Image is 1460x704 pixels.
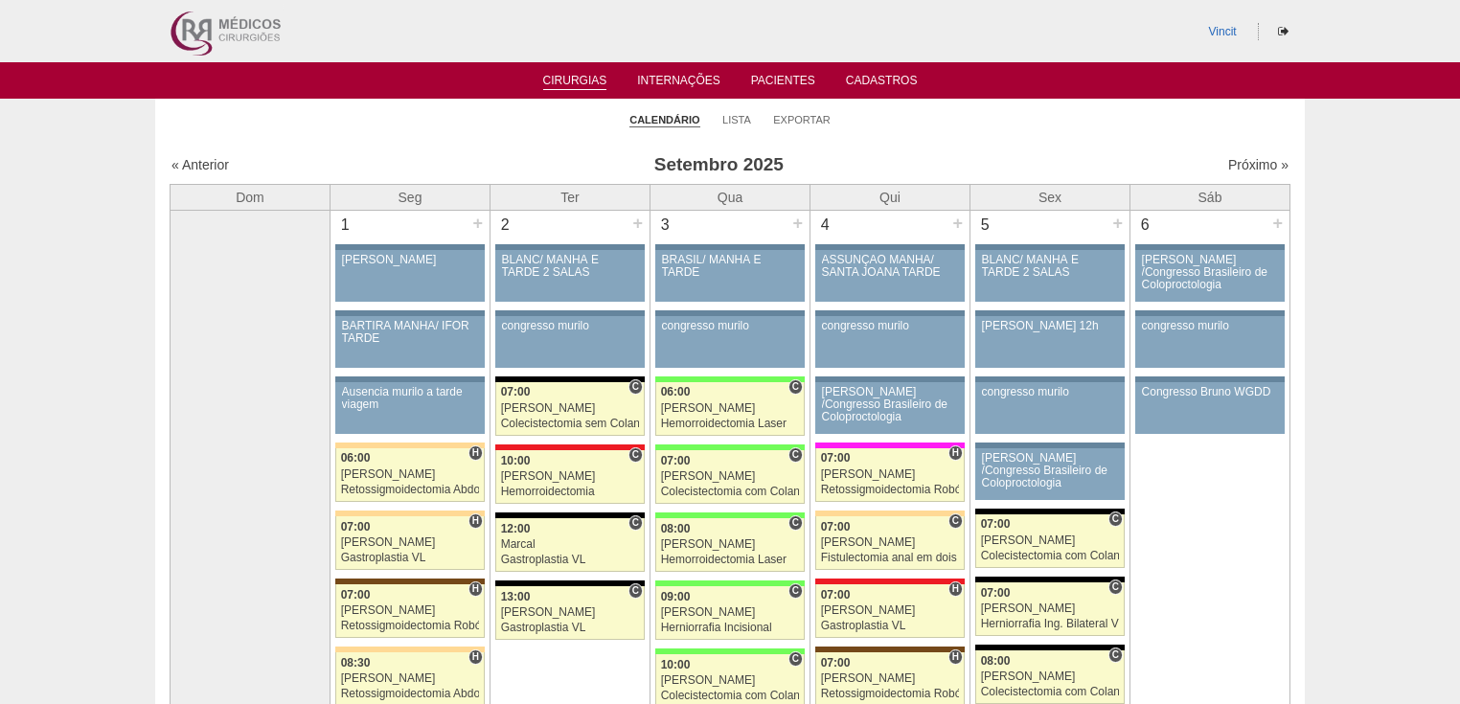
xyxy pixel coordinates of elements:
a: C 08:00 [PERSON_NAME] Colecistectomia com Colangiografia VL [975,650,1125,704]
span: Consultório [788,447,803,463]
div: [PERSON_NAME] /Congresso Brasileiro de Coloproctologia [982,452,1119,490]
th: Seg [331,184,490,210]
a: Pacientes [751,74,815,93]
div: [PERSON_NAME] [981,602,1120,615]
a: Próximo » [1228,157,1289,172]
div: Key: Brasil [655,580,805,586]
span: 07:00 [821,451,851,465]
div: Key: Aviso [975,443,1125,448]
a: [PERSON_NAME] 12h [975,316,1125,368]
a: C 07:00 [PERSON_NAME] Fistulectomia anal em dois tempos [815,516,965,570]
div: Key: Aviso [815,244,965,250]
div: [PERSON_NAME] [821,536,960,549]
a: congresso murilo [1135,316,1285,368]
a: C 07:00 [PERSON_NAME] Colecistectomia com Colangiografia VL [655,450,805,504]
div: Key: Brasil [655,648,805,654]
span: 07:00 [981,517,1011,531]
div: BRASIL/ MANHÃ E TARDE [662,254,799,279]
div: Key: Brasil [655,376,805,382]
div: Key: Brasil [655,444,805,450]
div: Hemorroidectomia Laser [661,418,800,430]
div: congresso murilo [1142,320,1279,332]
a: C 08:00 [PERSON_NAME] Hemorroidectomia Laser [655,518,805,572]
div: Key: Bartira [335,647,485,652]
th: Dom [171,184,331,210]
a: [PERSON_NAME] [335,250,485,302]
a: Ausencia murilo a tarde viagem [335,382,485,434]
div: [PERSON_NAME] [821,604,960,617]
div: Retossigmoidectomia Robótica [341,620,480,632]
div: Hemorroidectomia Laser [661,554,800,566]
div: Key: Blanc [975,509,1125,514]
div: [PERSON_NAME] [341,468,480,481]
div: + [469,211,486,236]
div: 6 [1130,211,1160,239]
div: Gastroplastia VL [501,622,640,634]
span: Consultório [1108,647,1123,663]
div: [PERSON_NAME] [661,470,800,483]
div: Gastroplastia VL [821,620,960,632]
a: congresso murilo [815,316,965,368]
div: [PERSON_NAME] [342,254,479,266]
div: + [629,211,646,236]
a: Internações [637,74,720,93]
span: 06:00 [661,385,691,398]
span: 07:00 [341,520,371,534]
div: [PERSON_NAME] [341,604,480,617]
span: 10:00 [661,658,691,671]
a: Lista [722,113,751,126]
span: 07:00 [501,385,531,398]
span: Consultório [628,583,643,599]
div: [PERSON_NAME] [501,606,640,619]
span: Hospital [468,513,483,529]
div: Key: Aviso [495,310,645,316]
div: Key: Pro Matre [815,443,965,448]
a: C 10:00 [PERSON_NAME] Hemorroidectomia [495,450,645,504]
div: Key: Blanc [495,580,645,586]
a: C 07:00 [PERSON_NAME] Herniorrafia Ing. Bilateral VL [975,582,1125,636]
a: C 12:00 Marcal Gastroplastia VL [495,518,645,572]
div: Key: Aviso [815,310,965,316]
i: Sair [1278,26,1289,37]
th: Ter [490,184,650,210]
div: Retossigmoidectomia Robótica [821,484,960,496]
div: Key: Blanc [975,645,1125,650]
a: H 07:00 [PERSON_NAME] Gastroplastia VL [815,584,965,638]
div: [PERSON_NAME] /Congresso Brasileiro de Coloproctologia [1142,254,1279,292]
div: Hemorroidectomia [501,486,640,498]
a: BARTIRA MANHÃ/ IFOR TARDE [335,316,485,368]
div: + [1109,211,1126,236]
div: + [1269,211,1286,236]
a: BRASIL/ MANHÃ E TARDE [655,250,805,302]
span: 08:00 [981,654,1011,668]
a: Calendário [629,113,699,127]
span: Consultório [948,513,963,529]
div: [PERSON_NAME] [661,402,800,415]
div: Retossigmoidectomia Robótica [821,688,960,700]
a: ASSUNÇÃO MANHÃ/ SANTA JOANA TARDE [815,250,965,302]
span: Consultório [628,379,643,395]
a: congresso murilo [495,316,645,368]
span: 07:00 [981,586,1011,600]
a: H 07:00 [PERSON_NAME] Retossigmoidectomia Robótica [815,448,965,502]
div: Key: Aviso [335,376,485,382]
span: 07:00 [821,520,851,534]
div: 2 [490,211,520,239]
div: Colecistectomia com Colangiografia VL [981,686,1120,698]
div: [PERSON_NAME] [341,536,480,549]
span: 07:00 [821,656,851,670]
a: [PERSON_NAME] /Congresso Brasileiro de Coloproctologia [815,382,965,434]
th: Qua [650,184,810,210]
div: congresso murilo [982,386,1119,398]
h3: Setembro 2025 [440,151,998,179]
span: Consultório [788,651,803,667]
div: Key: Blanc [495,512,645,518]
div: Marcal [501,538,640,551]
a: [PERSON_NAME] /Congresso Brasileiro de Coloproctologia [975,448,1125,500]
div: Ausencia murilo a tarde viagem [342,386,479,411]
span: 08:00 [661,522,691,535]
a: BLANC/ MANHÃ E TARDE 2 SALAS [975,250,1125,302]
div: Key: Aviso [1135,310,1285,316]
th: Sex [970,184,1130,210]
a: congresso murilo [975,382,1125,434]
